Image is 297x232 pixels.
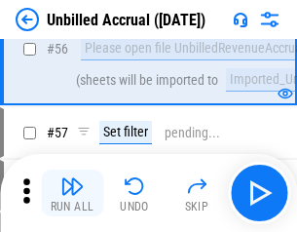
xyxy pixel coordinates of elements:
[47,41,68,57] span: # 56
[16,8,39,31] img: Back
[99,121,152,144] div: Set filter
[120,201,149,213] div: Undo
[47,125,68,140] span: # 57
[233,12,248,27] img: Support
[258,8,281,31] img: Settings menu
[166,170,228,216] button: Skip
[123,174,146,198] img: Undo
[185,174,208,198] img: Skip
[51,201,94,213] div: Run All
[47,11,205,29] div: Unbilled Accrual ([DATE])
[243,177,275,209] img: Main button
[185,201,209,213] div: Skip
[165,126,220,140] div: pending...
[41,170,103,216] button: Run All
[60,174,84,198] img: Run All
[103,170,166,216] button: Undo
